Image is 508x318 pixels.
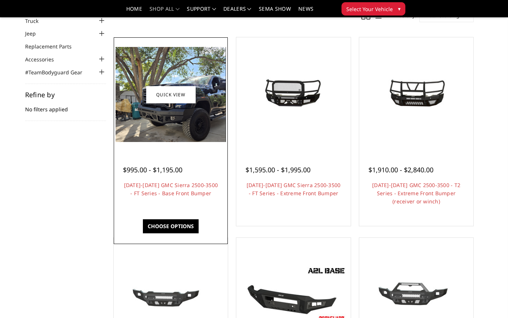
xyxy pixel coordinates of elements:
[123,165,182,174] span: $995.00 - $1,195.00
[150,6,179,17] a: shop all
[187,6,216,17] a: Support
[346,5,393,13] span: Select Your Vehicle
[398,5,401,13] span: ▾
[25,43,81,50] a: Replacement Parts
[116,39,226,150] a: 2020-2023 GMC Sierra 2500-3500 - FT Series - Base Front Bumper 2020-2023 GMC Sierra 2500-3500 - F...
[143,219,199,233] a: Choose Options
[126,6,142,17] a: Home
[146,86,196,103] a: Quick view
[25,91,106,98] h5: Refine by
[247,182,341,197] a: [DATE]-[DATE] GMC Sierra 2500-3500 - FT Series - Extreme Front Bumper
[372,182,460,205] a: [DATE]-[DATE] GMC 2500-3500 - T2 Series - Extreme Front Bumper (receiver or winch)
[116,47,226,142] img: 2020-2023 GMC Sierra 2500-3500 - FT Series - Base Front Bumper
[361,68,471,121] img: 2020-2023 GMC 2500-3500 - T2 Series - Extreme Front Bumper (receiver or winch)
[25,91,106,121] div: No filters applied
[124,182,218,197] a: [DATE]-[DATE] GMC Sierra 2500-3500 - FT Series - Base Front Bumper
[238,39,349,150] a: 2020-2023 GMC Sierra 2500-3500 - FT Series - Extreme Front Bumper 2020-2023 GMC Sierra 2500-3500 ...
[25,30,45,37] a: Jeep
[361,39,471,150] a: 2020-2023 GMC 2500-3500 - T2 Series - Extreme Front Bumper (receiver or winch) 2020-2023 GMC 2500...
[25,55,63,63] a: Accessories
[368,165,433,174] span: $1,910.00 - $2,840.00
[223,6,251,17] a: Dealers
[298,6,313,17] a: News
[25,17,48,25] a: Truck
[25,68,92,76] a: #TeamBodyguard Gear
[341,2,405,16] button: Select Your Vehicle
[259,6,291,17] a: SEMA Show
[246,165,310,174] span: $1,595.00 - $1,995.00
